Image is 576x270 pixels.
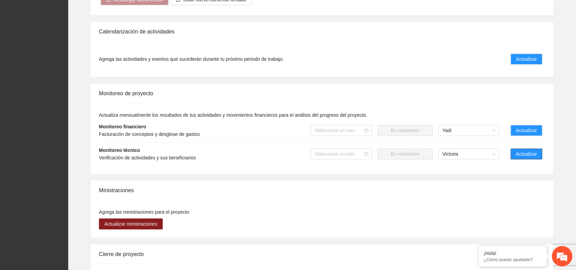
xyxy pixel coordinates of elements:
[443,149,496,159] span: Victoria
[484,257,542,262] p: ¿Cómo puedo ayudarte?
[99,55,284,63] span: Agrega las actividades y eventos que sucederán durante tu próximo periodo de trabajo.
[511,54,543,65] button: Actualizar
[516,55,537,63] span: Actualizar
[99,218,163,229] button: Actualizar ministraciones
[443,125,496,136] span: Yadi
[511,125,543,136] button: Actualizar
[99,181,545,200] div: Ministraciones
[99,112,368,118] span: Actualiza mensualmente los resultados de tus actividades y movimientos financieros para el anális...
[99,244,545,264] div: Cierre de proyecto
[104,220,157,228] span: Actualizar ministraciones
[40,91,94,160] span: Estamos en línea.
[99,147,140,153] strong: Monitoreo técnico
[516,150,537,158] span: Actualizar
[99,131,200,137] span: Facturación de conceptos y desglose de gastos
[35,35,115,44] div: Chatee con nosotros ahora
[99,209,189,215] span: Agrega las ministraciones para el proyecto
[3,186,130,210] textarea: Escriba su mensaje y pulse “Intro”
[99,124,146,129] strong: Monitoreo financiero
[112,3,128,20] div: Minimizar ventana de chat en vivo
[516,127,537,134] span: Actualizar
[99,84,545,103] div: Monitoreo de proyecto
[364,128,369,132] span: calendar
[99,22,545,41] div: Calendarización de actividades
[99,221,163,227] a: Actualizar ministraciones
[364,152,369,156] span: calendar
[99,155,196,160] span: Verificación de actividades y sus beneficiarios
[511,148,543,159] button: Actualizar
[484,251,542,256] div: ¡Hola!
